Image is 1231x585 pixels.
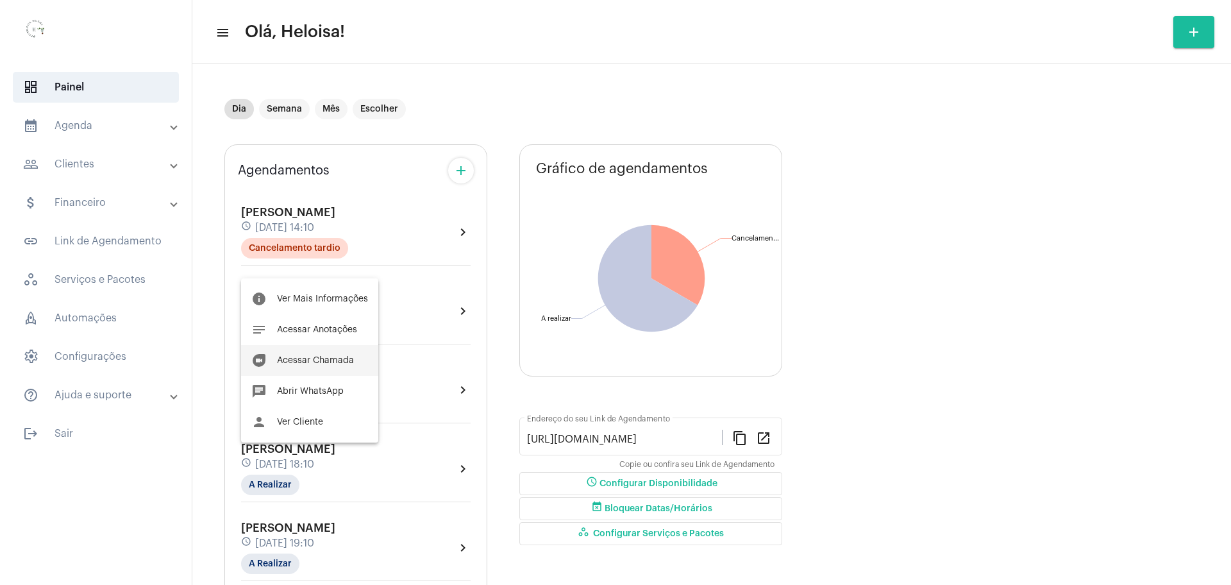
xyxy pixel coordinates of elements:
mat-icon: chat [251,384,267,399]
mat-icon: notes [251,322,267,337]
mat-icon: person [251,414,267,430]
span: Acessar Chamada [277,356,354,365]
mat-icon: info [251,291,267,307]
span: Abrir WhatsApp [277,387,344,396]
span: Ver Cliente [277,418,323,427]
mat-icon: duo [251,353,267,368]
span: Ver Mais Informações [277,294,368,303]
span: Acessar Anotações [277,325,357,334]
